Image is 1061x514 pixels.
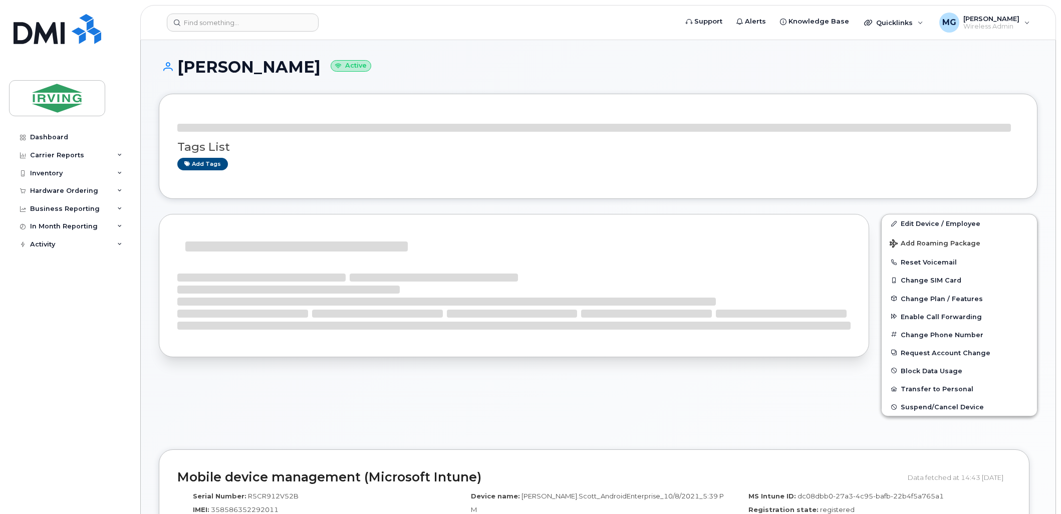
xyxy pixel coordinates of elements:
button: Change SIM Card [882,271,1037,289]
button: Change Phone Number [882,326,1037,344]
button: Reset Voicemail [882,253,1037,271]
button: Suspend/Cancel Device [882,398,1037,416]
label: Device name: [471,491,520,501]
span: Enable Call Forwarding [901,313,982,320]
button: Change Plan / Features [882,290,1037,308]
button: Request Account Change [882,344,1037,362]
div: Data fetched at 14:43 [DATE] [908,468,1011,487]
button: Transfer to Personal [882,380,1037,398]
label: MS Intune ID: [748,491,796,501]
a: Add tags [177,158,228,170]
span: R5CR912V52B [248,492,299,500]
span: registered [820,505,855,513]
button: Add Roaming Package [882,232,1037,253]
span: 358586352292011 [211,505,279,513]
a: Edit Device / Employee [882,214,1037,232]
span: Add Roaming Package [890,239,980,249]
span: Suspend/Cancel Device [901,403,984,411]
span: dc08dbb0-27a3-4c95-bafb-22b4f5a765a1 [798,492,944,500]
button: Enable Call Forwarding [882,308,1037,326]
small: Active [331,60,371,72]
h2: Mobile device management (Microsoft Intune) [177,470,900,484]
span: [PERSON_NAME].Scott_AndroidEnterprise_10/8/2021_5:39 PM [471,492,724,513]
button: Block Data Usage [882,362,1037,380]
h1: [PERSON_NAME] [159,58,1037,76]
h3: Tags List [177,141,1019,153]
span: Change Plan / Features [901,295,983,302]
label: Serial Number: [193,491,246,501]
